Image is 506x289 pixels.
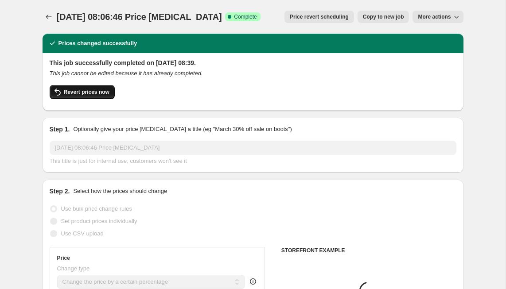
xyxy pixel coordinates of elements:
p: Select how the prices should change [73,187,167,196]
span: [DATE] 08:06:46 Price [MEDICAL_DATA] [57,12,222,22]
span: Revert prices now [64,89,109,96]
span: Change type [57,265,90,272]
button: Price revert scheduling [284,11,354,23]
input: 30% off holiday sale [50,141,456,155]
button: Copy to new job [358,11,409,23]
span: Price revert scheduling [290,13,349,20]
span: Set product prices individually [61,218,137,224]
span: Copy to new job [363,13,404,20]
i: This job cannot be edited because it has already completed. [50,70,203,77]
h2: Prices changed successfully [58,39,137,48]
span: This title is just for internal use, customers won't see it [50,158,187,164]
h3: Price [57,254,70,262]
div: help [249,277,257,286]
span: Use CSV upload [61,230,104,237]
button: Revert prices now [50,85,115,99]
h2: Step 1. [50,125,70,134]
button: More actions [413,11,463,23]
p: Optionally give your price [MEDICAL_DATA] a title (eg "March 30% off sale on boots") [73,125,292,134]
h2: Step 2. [50,187,70,196]
h2: This job successfully completed on [DATE] 08:39. [50,58,456,67]
button: Price change jobs [43,11,55,23]
span: Use bulk price change rules [61,205,132,212]
h6: STOREFRONT EXAMPLE [281,247,456,254]
span: More actions [418,13,451,20]
span: Complete [234,13,257,20]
